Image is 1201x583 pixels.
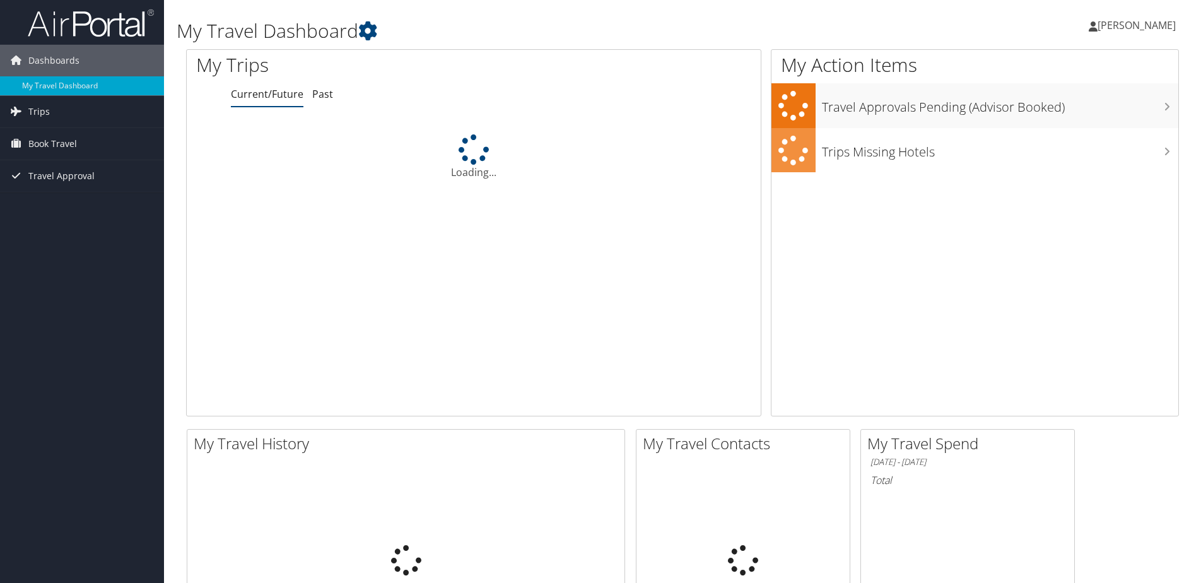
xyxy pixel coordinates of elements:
[187,134,761,180] div: Loading...
[1098,18,1176,32] span: [PERSON_NAME]
[771,83,1178,128] a: Travel Approvals Pending (Advisor Booked)
[28,128,77,160] span: Book Travel
[194,433,624,454] h2: My Travel History
[28,160,95,192] span: Travel Approval
[1089,6,1188,44] a: [PERSON_NAME]
[312,87,333,101] a: Past
[231,87,303,101] a: Current/Future
[177,18,851,44] h1: My Travel Dashboard
[822,92,1178,116] h3: Travel Approvals Pending (Advisor Booked)
[870,456,1065,468] h6: [DATE] - [DATE]
[196,52,512,78] h1: My Trips
[822,137,1178,161] h3: Trips Missing Hotels
[870,473,1065,487] h6: Total
[867,433,1074,454] h2: My Travel Spend
[771,128,1178,173] a: Trips Missing Hotels
[643,433,850,454] h2: My Travel Contacts
[28,96,50,127] span: Trips
[771,52,1178,78] h1: My Action Items
[28,8,154,38] img: airportal-logo.png
[28,45,79,76] span: Dashboards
